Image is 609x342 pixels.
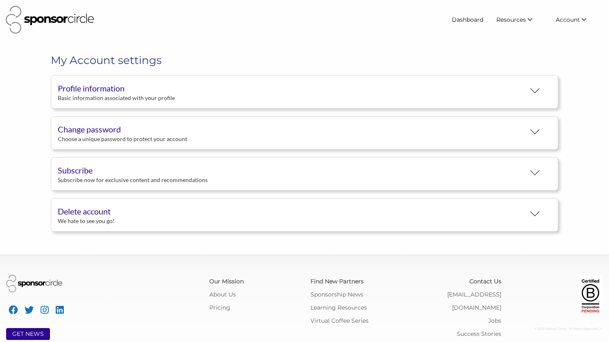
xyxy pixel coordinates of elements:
a: Pricing [209,304,230,311]
a: Success Stories [457,330,501,337]
div: Subscribe now for exclusive content and recommendations [58,176,525,184]
div: Basic information associated with your profile [58,94,525,102]
button: Change password Choose a unique password to protect your account [51,116,558,150]
a: Sponsorship News [310,291,363,298]
a: Learning Resources [310,304,367,311]
li: Resources [490,12,549,27]
a: About Us [209,291,236,298]
a: Contact Us [469,278,501,285]
button: Delete account We hate to see you go! [51,198,558,232]
a: Dashboard [445,12,490,27]
span: Resources [496,16,526,23]
button: Profile information Basic information associated with your profile [51,75,558,109]
div: Delete account [58,205,525,217]
a: GET NEWS [12,330,44,337]
button: Subscribe Subscribe now for exclusive content and recommendations [51,157,558,191]
span: Account [556,16,580,23]
div: © 2025 Sponsor Circle - All Rights Reserved [514,322,603,335]
div: We hate to see you go! [58,217,525,225]
div: Profile information [58,82,525,94]
div: Subscribe [58,164,525,176]
a: Find New Partners [310,278,364,285]
img: Sponsor Circle Logo [6,275,62,292]
a: [EMAIL_ADDRESS][DOMAIN_NAME] [447,291,501,311]
a: Virtual Coffee Series [310,317,369,324]
a: Jobs [488,317,501,324]
h1: My Account settings [51,53,558,68]
img: Sponsor Circle Logo [6,6,94,34]
div: Choose a unique password to protect your account [58,135,525,143]
li: Account [549,12,603,27]
img: Certified Corporation Pending Logo [578,275,603,316]
div: Change password [58,123,525,135]
a: Our Mission [209,278,244,285]
span: C: U: [597,327,603,331]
